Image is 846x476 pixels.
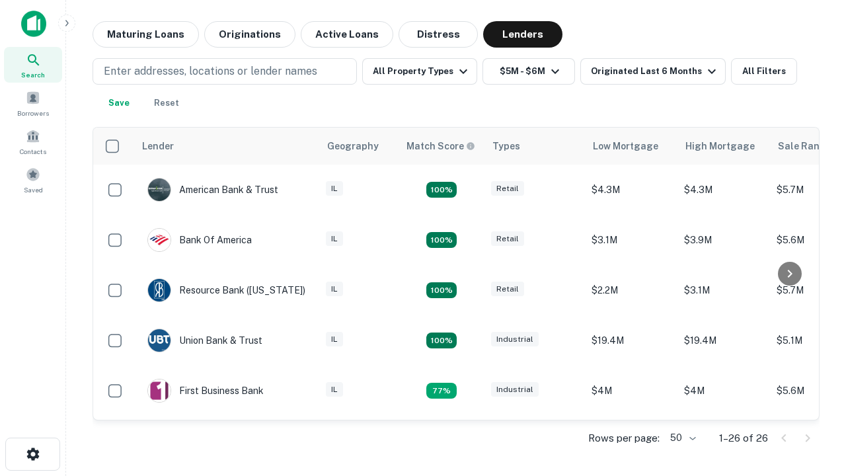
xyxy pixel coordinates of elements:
[98,90,140,116] button: Save your search to get updates of matches that match your search criteria.
[326,181,343,196] div: IL
[593,138,658,154] div: Low Mortgage
[585,128,677,165] th: Low Mortgage
[585,366,677,416] td: $4M
[104,63,317,79] p: Enter addresses, locations or lender names
[426,182,457,198] div: Matching Properties: 7, hasApolloMatch: undefined
[148,178,171,201] img: picture
[24,184,43,195] span: Saved
[585,315,677,366] td: $19.4M
[326,231,343,247] div: IL
[362,58,477,85] button: All Property Types
[406,139,475,153] div: Capitalize uses an advanced AI algorithm to match your search with the best lender. The match sco...
[4,47,62,83] a: Search
[585,416,677,466] td: $3.9M
[147,278,305,302] div: Resource Bank ([US_STATE])
[426,282,457,298] div: Matching Properties: 4, hasApolloMatch: undefined
[426,232,457,248] div: Matching Properties: 4, hasApolloMatch: undefined
[719,430,768,446] p: 1–26 of 26
[677,315,770,366] td: $19.4M
[491,282,524,297] div: Retail
[665,428,698,448] div: 50
[147,228,252,252] div: Bank Of America
[148,279,171,301] img: picture
[93,58,357,85] button: Enter addresses, locations or lender names
[484,128,585,165] th: Types
[204,21,295,48] button: Originations
[326,282,343,297] div: IL
[21,11,46,37] img: capitalize-icon.png
[677,366,770,416] td: $4M
[327,138,379,154] div: Geography
[134,128,319,165] th: Lender
[677,265,770,315] td: $3.1M
[585,265,677,315] td: $2.2M
[4,162,62,198] a: Saved
[780,370,846,434] iframe: Chat Widget
[4,124,62,159] a: Contacts
[491,382,539,397] div: Industrial
[142,138,174,154] div: Lender
[301,21,393,48] button: Active Loans
[399,128,484,165] th: Capitalize uses an advanced AI algorithm to match your search with the best lender. The match sco...
[148,229,171,251] img: picture
[591,63,720,79] div: Originated Last 6 Months
[677,165,770,215] td: $4.3M
[685,138,755,154] div: High Mortgage
[21,69,45,80] span: Search
[145,90,188,116] button: Reset
[148,379,171,402] img: picture
[93,21,199,48] button: Maturing Loans
[483,21,562,48] button: Lenders
[731,58,797,85] button: All Filters
[585,165,677,215] td: $4.3M
[326,382,343,397] div: IL
[406,139,473,153] h6: Match Score
[492,138,520,154] div: Types
[147,178,278,202] div: American Bank & Trust
[17,108,49,118] span: Borrowers
[147,329,262,352] div: Union Bank & Trust
[399,21,478,48] button: Distress
[148,329,171,352] img: picture
[588,430,660,446] p: Rows per page:
[580,58,726,85] button: Originated Last 6 Months
[677,215,770,265] td: $3.9M
[677,416,770,466] td: $4.2M
[426,383,457,399] div: Matching Properties: 3, hasApolloMatch: undefined
[147,379,264,403] div: First Business Bank
[491,332,539,347] div: Industrial
[20,146,46,157] span: Contacts
[585,215,677,265] td: $3.1M
[677,128,770,165] th: High Mortgage
[482,58,575,85] button: $5M - $6M
[319,128,399,165] th: Geography
[491,231,524,247] div: Retail
[4,85,62,121] a: Borrowers
[491,181,524,196] div: Retail
[426,333,457,348] div: Matching Properties: 4, hasApolloMatch: undefined
[326,332,343,347] div: IL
